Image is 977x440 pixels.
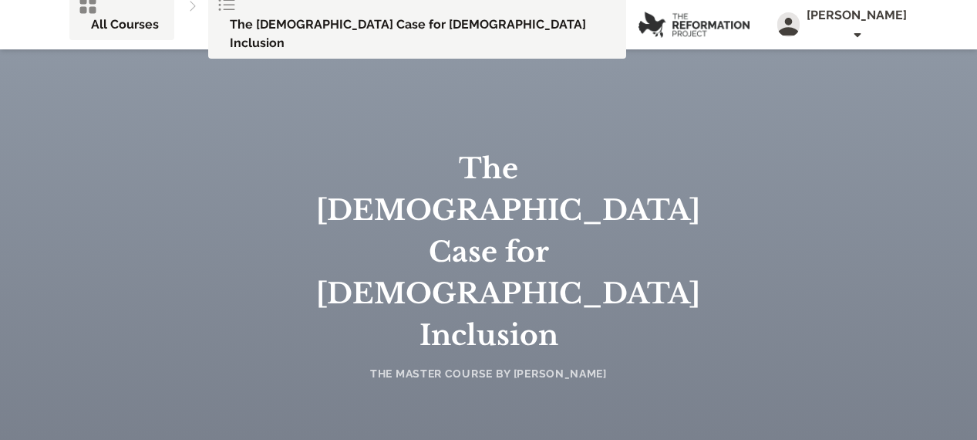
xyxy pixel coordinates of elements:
h1: The [DEMOGRAPHIC_DATA] Case for [DEMOGRAPHIC_DATA] Inclusion [316,148,662,357]
h4: The Master Course by [PERSON_NAME] [316,366,662,381]
button: [PERSON_NAME] [777,6,908,43]
span: [PERSON_NAME] [806,6,908,43]
span: The [DEMOGRAPHIC_DATA] Case for [DEMOGRAPHIC_DATA] Inclusion [230,15,617,52]
img: logo.png [638,12,750,38]
span: All Courses [91,15,159,34]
